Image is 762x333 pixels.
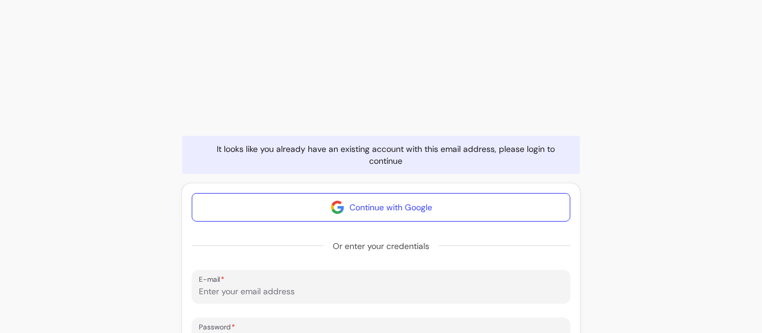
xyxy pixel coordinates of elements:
label: E-mail [199,274,229,284]
input: E-mail [199,285,563,297]
button: Continue with Google [192,193,570,222]
img: avatar [330,200,345,214]
label: Password [199,322,239,332]
span: Or enter your credentials [323,235,439,257]
span: It looks like you already have an existing account with this email address, please login to continue [206,143,566,167]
